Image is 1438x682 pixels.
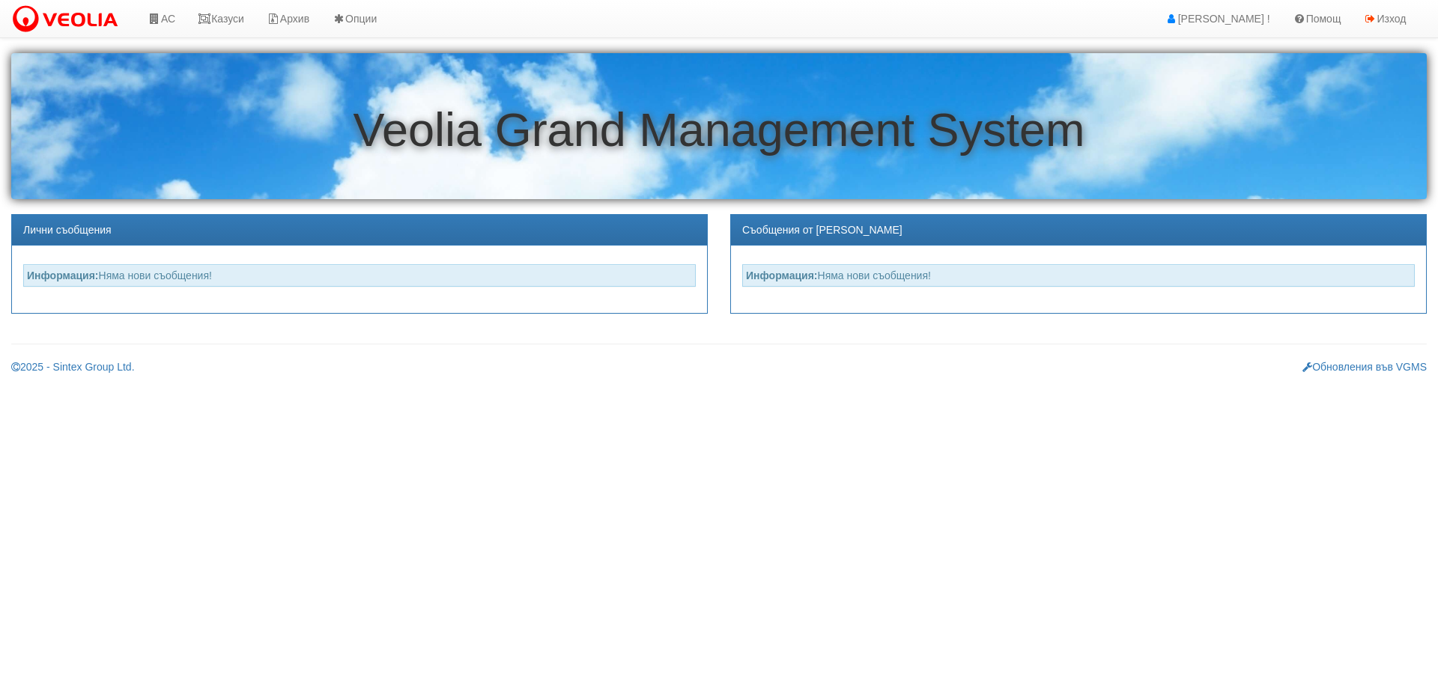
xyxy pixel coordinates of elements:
strong: Информация: [746,270,818,281]
div: Няма нови съобщения! [742,264,1415,287]
strong: Информация: [27,270,99,281]
h1: Veolia Grand Management System [11,104,1427,156]
a: 2025 - Sintex Group Ltd. [11,361,135,373]
div: Лични съобщения [12,215,707,246]
div: Съобщения от [PERSON_NAME] [731,215,1426,246]
a: Обновления във VGMS [1302,361,1427,373]
div: Няма нови съобщения! [23,264,696,287]
img: VeoliaLogo.png [11,4,125,35]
